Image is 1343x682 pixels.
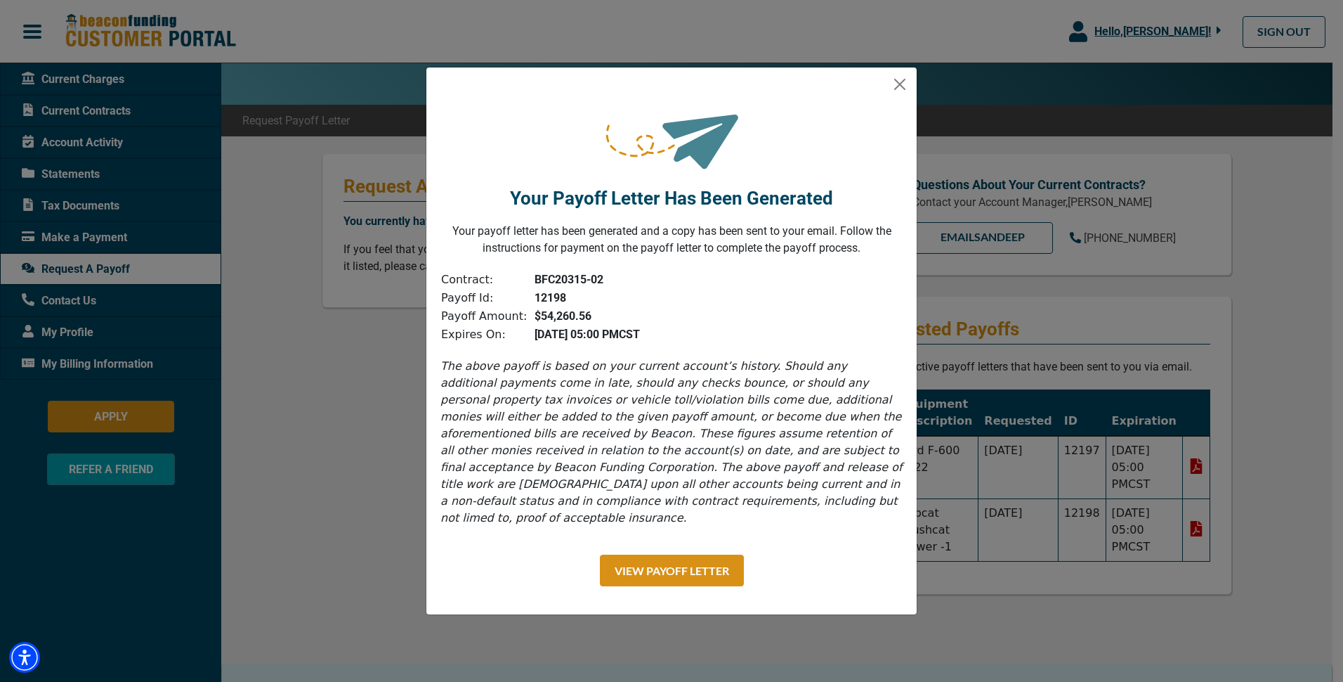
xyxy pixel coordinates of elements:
[603,90,740,178] img: request-sent.png
[535,273,603,286] b: BFC20315-02
[440,307,528,326] td: Payoff Amount:
[9,642,40,673] div: Accessibility Menu
[440,359,903,525] i: The above payoff is based on your current account’s history. Should any additional payments come ...
[440,326,528,344] td: Expires On:
[510,185,833,212] p: Your Payoff Letter Has Been Generated
[600,555,744,586] button: View Payoff Letter
[535,291,566,304] b: 12198
[440,271,528,289] td: Contract:
[535,328,640,341] b: [DATE] 05:00 PM CST
[440,289,528,307] td: Payoff Id:
[535,309,591,323] b: $54,260.56
[889,73,911,96] button: Close
[438,223,905,257] p: Your payoff letter has been generated and a copy has been sent to your email. Follow the instruct...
